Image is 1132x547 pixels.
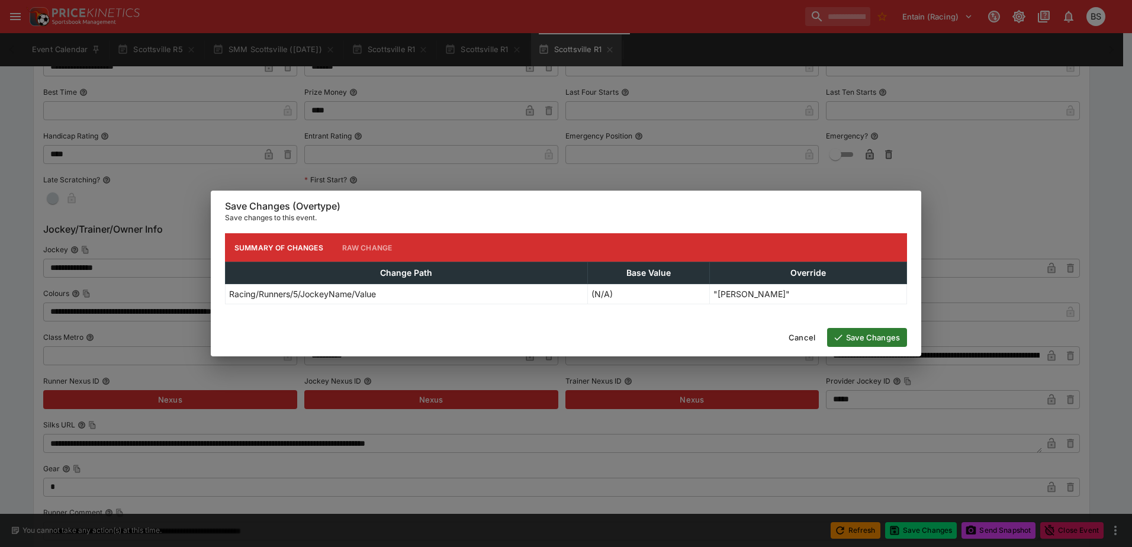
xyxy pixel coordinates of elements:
[710,262,907,284] th: Override
[710,284,907,304] td: "[PERSON_NAME]"
[229,288,376,300] p: Racing/Runners/5/JockeyName/Value
[587,262,709,284] th: Base Value
[225,233,333,262] button: Summary of Changes
[587,284,709,304] td: (N/A)
[225,212,907,224] p: Save changes to this event.
[225,200,907,213] h6: Save Changes (Overtype)
[226,262,588,284] th: Change Path
[827,328,907,347] button: Save Changes
[333,233,402,262] button: Raw Change
[782,328,822,347] button: Cancel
